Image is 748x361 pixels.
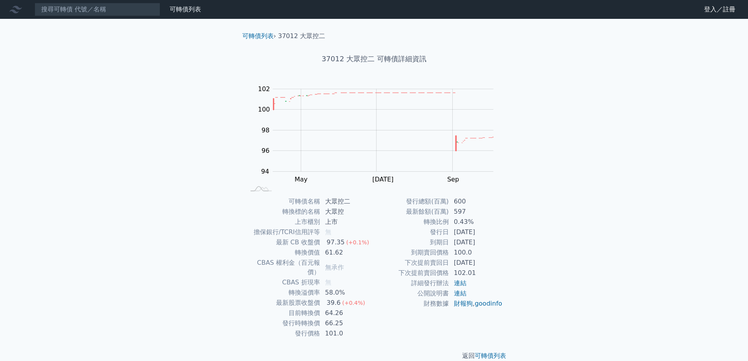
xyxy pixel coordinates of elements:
td: 發行價格 [245,328,320,339]
tspan: 100 [258,106,270,113]
a: 財報狗 [454,300,473,307]
td: 66.25 [320,318,374,328]
td: 目前轉換價 [245,308,320,318]
g: Chart [254,85,505,183]
td: 轉換標的名稱 [245,207,320,217]
a: 連結 [454,290,466,297]
td: , [449,299,503,309]
a: goodinfo [475,300,502,307]
td: CBAS 折現率 [245,277,320,288]
li: › [242,31,276,41]
td: 詳細發行辦法 [374,278,449,288]
div: 97.35 [325,238,346,247]
td: 61.62 [320,247,374,258]
span: (+0.4%) [342,300,365,306]
td: 公開說明書 [374,288,449,299]
td: 到期賣回價格 [374,247,449,258]
td: 擔保銀行/TCRI信用評等 [245,227,320,237]
td: 102.01 [449,268,503,278]
td: 上市櫃別 [245,217,320,227]
tspan: 98 [262,126,269,134]
td: [DATE] [449,227,503,237]
p: 返回 [236,351,512,361]
a: 可轉債列表 [170,5,201,13]
td: 大眾控二 [320,196,374,207]
td: 下次提前賣回價格 [374,268,449,278]
td: [DATE] [449,258,503,268]
a: 連結 [454,279,466,287]
td: 發行總額(百萬) [374,196,449,207]
tspan: 94 [261,168,269,175]
iframe: Chat Widget [709,323,748,361]
td: 下次提前賣回日 [374,258,449,268]
li: 37012 大眾控二 [278,31,325,41]
tspan: Sep [447,176,459,183]
a: 可轉債列表 [475,352,506,359]
a: 可轉債列表 [242,32,274,40]
td: 財務數據 [374,299,449,309]
tspan: 102 [258,85,270,93]
td: 轉換比例 [374,217,449,227]
td: 轉換溢價率 [245,288,320,298]
td: 可轉債名稱 [245,196,320,207]
span: 無承作 [325,264,344,271]
td: 大眾控 [320,207,374,217]
a: 登入／註冊 [698,3,742,16]
td: 600 [449,196,503,207]
input: 搜尋可轉債 代號／名稱 [35,3,160,16]
td: 上市 [320,217,374,227]
td: 101.0 [320,328,374,339]
tspan: [DATE] [372,176,393,183]
td: 最新股票收盤價 [245,298,320,308]
td: 轉換價值 [245,247,320,258]
div: 39.6 [325,298,342,308]
td: CBAS 權利金（百元報價） [245,258,320,277]
td: 發行時轉換價 [245,318,320,328]
td: 597 [449,207,503,217]
td: 發行日 [374,227,449,237]
td: [DATE] [449,237,503,247]
span: 無 [325,279,331,286]
span: 無 [325,228,331,236]
span: (+0.1%) [346,239,369,246]
td: 58.0% [320,288,374,298]
td: 0.43% [449,217,503,227]
td: 最新 CB 收盤價 [245,237,320,247]
h1: 37012 大眾控二 可轉債詳細資訊 [236,53,512,64]
tspan: 96 [262,147,269,154]
td: 最新餘額(百萬) [374,207,449,217]
td: 64.26 [320,308,374,318]
td: 100.0 [449,247,503,258]
tspan: May [294,176,307,183]
div: 聊天小工具 [709,323,748,361]
td: 到期日 [374,237,449,247]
